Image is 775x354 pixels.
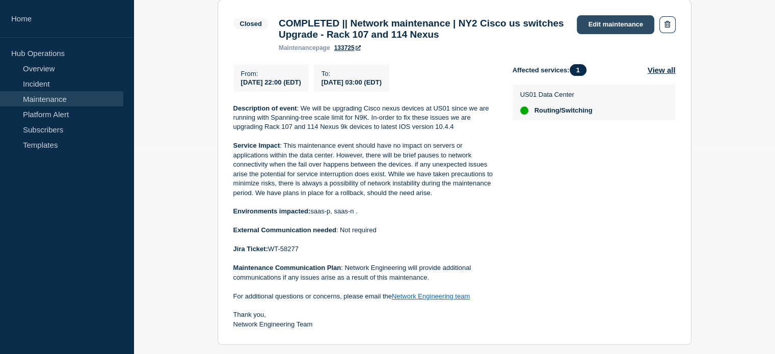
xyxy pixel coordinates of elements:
[577,15,654,34] a: Edit maintenance
[233,104,496,132] p: : We will be upgrading Cisco nexus devices at US01 since we are running with Spanning-tree scale ...
[233,320,496,329] p: Network Engineering Team
[233,207,311,215] strong: Environments impacted:
[535,106,593,115] span: Routing/Switching
[392,292,470,300] a: Network Engineering team
[233,226,336,234] strong: External Communication needed
[233,104,297,112] strong: Description of event
[648,64,676,76] button: View all
[241,78,301,86] span: [DATE] 22:00 (EDT)
[520,106,528,115] div: up
[520,91,593,98] p: US01 Data Center
[241,70,301,77] p: From :
[233,264,341,271] strong: Maintenance Communication Plan
[233,244,496,254] p: WT-58277
[334,44,361,51] a: 133725
[279,18,567,40] h3: COMPLETED || Network maintenance | NY2 Cisco us switches Upgrade - Rack 107 and 114 Nexus
[513,64,592,76] span: Affected services:
[279,44,316,51] span: maintenance
[233,207,496,216] p: saas-p, saas-n .
[233,142,280,149] strong: Service Impact
[233,292,496,301] p: For additional questions or concerns, please email the
[233,263,496,282] p: : Network Engineering will provide additional communications if any issues arise as a result of t...
[322,78,382,86] span: [DATE] 03:00 (EDT)
[233,18,269,30] span: Closed
[233,245,268,253] strong: Jira Ticket:
[233,226,496,235] p: : Not required
[279,44,330,51] p: page
[233,310,496,319] p: Thank you,
[570,64,586,76] span: 1
[233,141,496,198] p: : This maintenance event should have no impact on servers or applications within the data center....
[322,70,382,77] p: To :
